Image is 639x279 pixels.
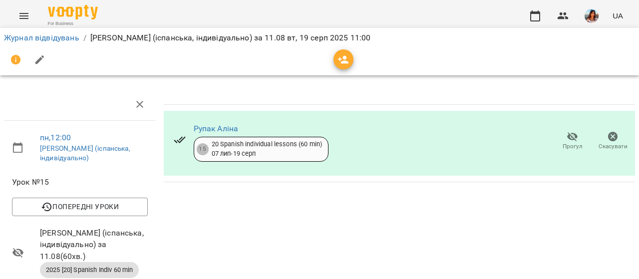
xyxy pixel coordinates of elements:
[197,143,209,155] div: 15
[563,142,583,151] span: Прогул
[599,142,628,151] span: Скасувати
[4,32,635,44] nav: breadcrumb
[48,5,98,19] img: Voopty Logo
[48,20,98,27] span: For Business
[552,127,593,155] button: Прогул
[613,10,623,21] span: UA
[194,124,239,133] a: Рупак Аліна
[83,32,86,44] li: /
[40,266,139,275] span: 2025 [20] Spanish Indiv 60 min
[12,198,148,216] button: Попередні уроки
[585,9,599,23] img: f52eb29bec7ed251b61d9497b14fac82.jpg
[4,33,79,42] a: Журнал відвідувань
[40,133,71,142] a: пн , 12:00
[593,127,633,155] button: Скасувати
[12,176,148,188] span: Урок №15
[40,227,148,263] span: [PERSON_NAME] (іспанська, індивідуально) за 11.08 ( 60 хв. )
[90,32,371,44] p: [PERSON_NAME] (іспанська, індивідуально) за 11.08 вт, 19 серп 2025 11:00
[12,4,36,28] button: Menu
[212,140,322,158] div: 20 Spanish individual lessons (60 min) 07 лип - 19 серп
[609,6,627,25] button: UA
[40,144,130,162] a: [PERSON_NAME] (іспанська, індивідуально)
[20,201,140,213] span: Попередні уроки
